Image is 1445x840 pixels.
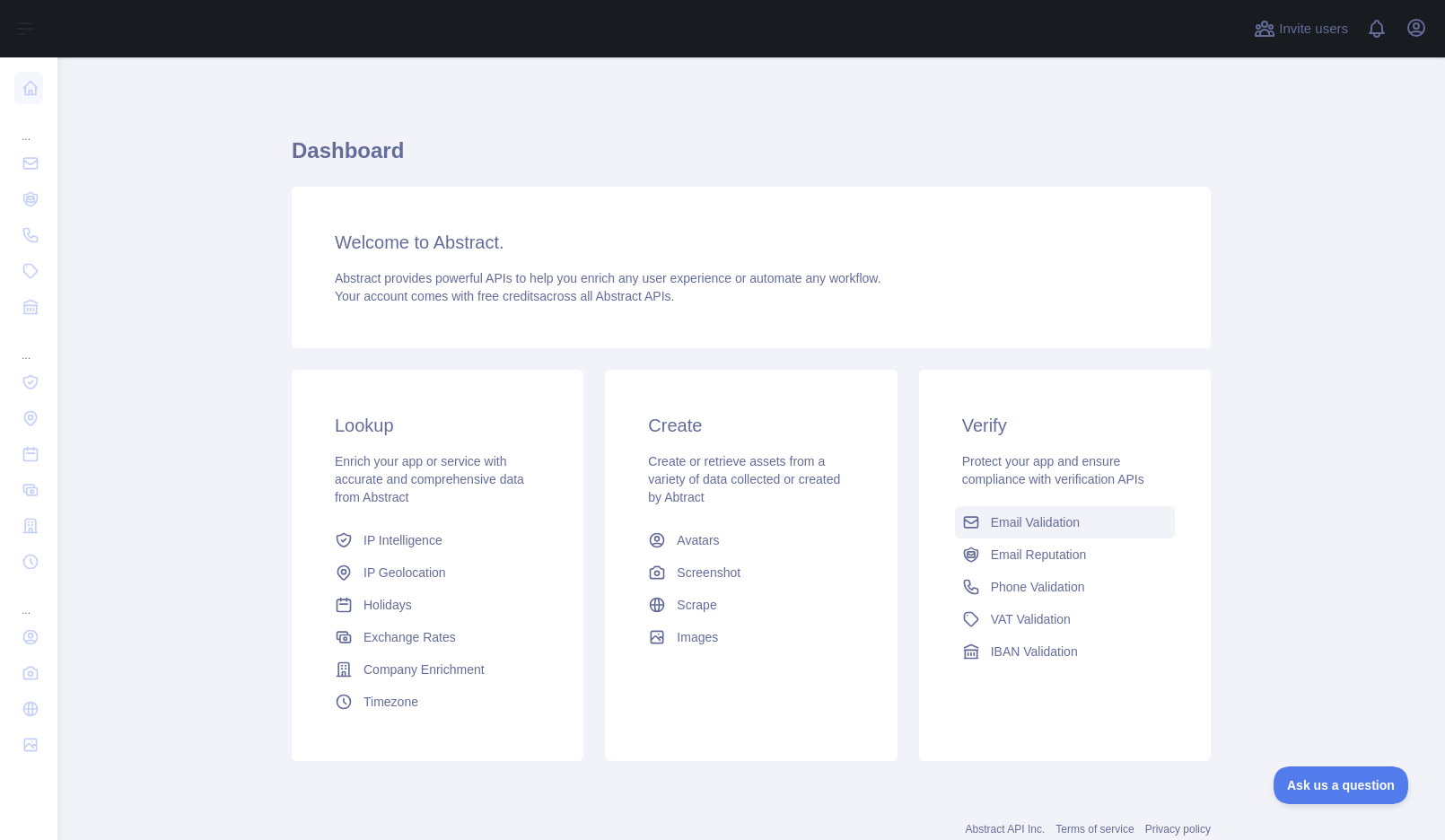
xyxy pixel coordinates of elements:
a: Email Reputation [955,538,1175,571]
div: ... [14,108,43,144]
span: Images [677,628,718,646]
span: Enrich your app or service with accurate and comprehensive data from Abstract [335,454,524,504]
span: Scrape [677,596,716,614]
span: Abstract provides powerful APIs to help you enrich any user experience or automate any workflow. [335,271,881,285]
a: Company Enrichment [328,653,547,686]
a: Holidays [328,589,547,621]
a: Images [641,621,861,653]
a: Screenshot [641,556,861,589]
span: Protect your app and ensure compliance with verification APIs [962,454,1144,486]
a: IBAN Validation [955,635,1175,668]
span: Screenshot [677,564,740,582]
a: Abstract API Inc. [966,823,1046,836]
h3: Create [648,413,854,438]
a: IP Geolocation [328,556,547,589]
span: Avatars [677,531,719,549]
a: Avatars [641,524,861,556]
span: Holidays [363,596,412,614]
span: Timezone [363,693,418,711]
a: Email Validation [955,506,1175,538]
a: Exchange Rates [328,621,547,653]
span: Create or retrieve assets from a variety of data collected or created by Abtract [648,454,840,504]
span: IP Geolocation [363,564,446,582]
span: Email Validation [991,513,1080,531]
button: Invite users [1250,14,1352,43]
span: IBAN Validation [991,643,1078,661]
a: Phone Validation [955,571,1175,603]
a: Timezone [328,686,547,718]
span: free credits [477,289,539,303]
span: Your account comes with across all Abstract APIs. [335,289,674,303]
a: Privacy policy [1145,823,1211,836]
a: VAT Validation [955,603,1175,635]
h3: Verify [962,413,1168,438]
a: IP Intelligence [328,524,547,556]
span: Email Reputation [991,546,1087,564]
span: Phone Validation [991,578,1085,596]
a: Scrape [641,589,861,621]
span: VAT Validation [991,610,1071,628]
h3: Lookup [335,413,540,438]
span: IP Intelligence [363,531,442,549]
span: Company Enrichment [363,661,485,678]
h1: Dashboard [292,136,1211,179]
span: Exchange Rates [363,628,456,646]
div: ... [14,582,43,617]
h3: Welcome to Abstract. [335,230,1168,255]
div: ... [14,327,43,363]
a: Terms of service [1055,823,1134,836]
iframe: Toggle Customer Support [1274,766,1409,804]
span: Invite users [1279,19,1348,39]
